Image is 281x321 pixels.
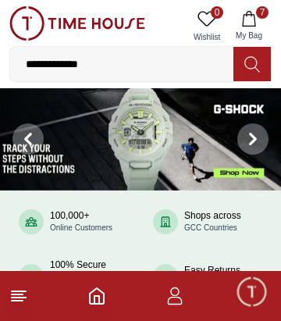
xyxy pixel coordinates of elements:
a: 0Wishlist [187,6,226,46]
span: 0 [211,6,223,19]
div: 100% Secure Payments [50,259,128,294]
span: 7 [256,6,269,19]
div: Chat Widget [235,275,269,309]
div: 100,000+ [50,210,112,234]
span: GCC Countries [184,223,237,232]
img: ... [9,6,145,41]
div: Easy Returns [184,265,248,288]
div: Shops across [184,210,241,234]
span: Online Customers [50,223,112,232]
button: 7My Bag [226,6,272,46]
span: My Bag [229,30,269,41]
a: Home [87,287,106,305]
span: Wishlist [187,31,226,43]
